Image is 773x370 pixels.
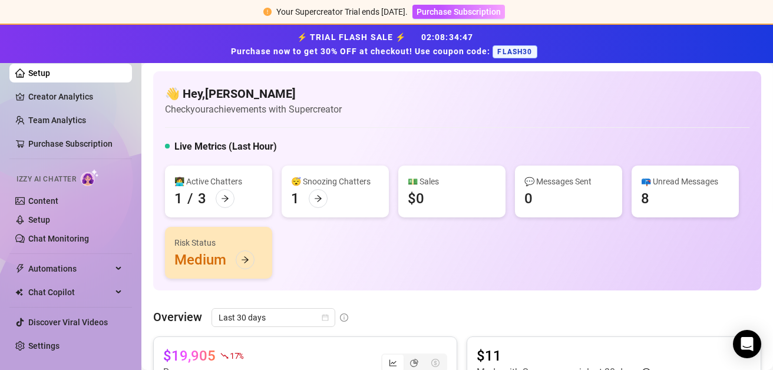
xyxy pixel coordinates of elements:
[231,32,541,56] strong: ⚡ TRIAL FLASH SALE ⚡
[641,189,649,208] div: 8
[28,68,50,78] a: Setup
[174,189,183,208] div: 1
[28,283,112,302] span: Chat Copilot
[291,189,299,208] div: 1
[291,175,379,188] div: 😴 Snoozing Chatters
[477,346,650,365] article: $11
[230,350,243,361] span: 17 %
[314,194,322,203] span: arrow-right
[221,194,229,203] span: arrow-right
[641,175,729,188] div: 📪 Unread Messages
[15,288,23,296] img: Chat Copilot
[15,264,25,273] span: thunderbolt
[220,352,229,360] span: fall
[174,140,277,154] h5: Live Metrics (Last Hour)
[28,318,108,327] a: Discover Viral Videos
[174,236,263,249] div: Risk Status
[231,47,493,56] strong: Purchase now to get 30% OFF at checkout! Use coupon code:
[417,7,501,16] span: Purchase Subscription
[524,189,533,208] div: 0
[81,169,99,186] img: AI Chatter
[219,309,328,326] span: Last 30 days
[165,85,342,102] h4: 👋 Hey, [PERSON_NAME]
[165,102,342,117] article: Check your achievements with Supercreator
[28,215,50,224] a: Setup
[276,7,408,16] span: Your Supercreator Trial ends [DATE].
[322,314,329,321] span: calendar
[733,330,761,358] div: Open Intercom Messenger
[241,256,249,264] span: arrow-right
[493,45,537,58] span: FLASH30
[28,341,60,351] a: Settings
[408,189,424,208] div: $0
[198,189,206,208] div: 3
[28,259,112,278] span: Automations
[524,175,613,188] div: 💬 Messages Sent
[163,346,216,365] article: $19,905
[412,7,505,16] a: Purchase Subscription
[28,196,58,206] a: Content
[389,359,397,367] span: line-chart
[28,115,86,125] a: Team Analytics
[421,32,474,42] span: 02 : 08 : 34 : 47
[408,175,496,188] div: 💵 Sales
[174,175,263,188] div: 👩‍💻 Active Chatters
[412,5,505,19] button: Purchase Subscription
[340,313,348,322] span: info-circle
[153,308,202,326] article: Overview
[410,359,418,367] span: pie-chart
[28,139,113,148] a: Purchase Subscription
[28,234,89,243] a: Chat Monitoring
[16,174,76,185] span: Izzy AI Chatter
[28,87,123,106] a: Creator Analytics
[431,359,440,367] span: dollar-circle
[263,8,272,16] span: exclamation-circle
